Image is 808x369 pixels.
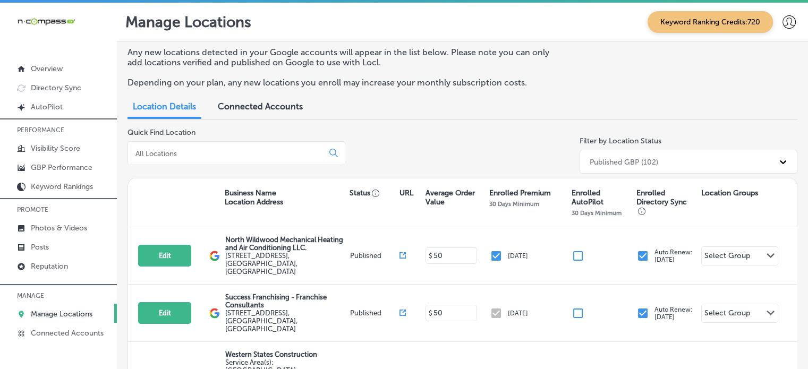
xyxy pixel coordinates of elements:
p: $ [429,310,432,317]
p: Auto Renew: [DATE] [654,306,693,321]
label: [STREET_ADDRESS] , [GEOGRAPHIC_DATA], [GEOGRAPHIC_DATA] [225,252,347,276]
p: Enrolled Directory Sync [636,188,696,216]
div: Select Group [704,308,750,321]
p: Published [350,309,400,317]
p: Enrolled AutoPilot [572,188,631,207]
p: Published [350,252,400,260]
p: Western States Construction [225,350,347,358]
label: Filter by Location Status [580,136,661,145]
p: Business Name Location Address [225,188,283,207]
button: Edit [138,245,191,267]
p: Status [350,188,399,198]
button: Edit [138,302,191,324]
p: URL [399,188,413,198]
p: 30 Days Minimum [489,200,539,208]
p: Manage Locations [125,13,251,31]
img: logo [209,251,220,261]
span: Keyword Ranking Credits: 720 [648,11,773,33]
p: Manage Locations [31,310,92,319]
p: [DATE] [508,310,528,317]
img: logo [209,308,220,319]
img: 660ab0bf-5cc7-4cb8-ba1c-48b5ae0f18e60NCTV_CLogo_TV_Black_-500x88.png [17,16,75,27]
input: All Locations [134,149,321,158]
p: 30 Days Minimum [572,209,622,217]
p: Average Order Value [425,188,484,207]
p: [DATE] [508,252,528,260]
span: Connected Accounts [218,101,303,111]
p: Photos & Videos [31,224,87,233]
div: Published GBP (102) [590,157,658,166]
p: Directory Sync [31,83,81,92]
p: Posts [31,243,49,252]
div: Select Group [704,251,750,263]
span: Location Details [133,101,196,111]
p: Keyword Rankings [31,182,93,191]
p: Depending on your plan, any new locations you enroll may increase your monthly subscription costs. [127,78,563,88]
label: Quick Find Location [127,128,195,137]
p: North Wildwood Mechanical Heating and Air Conditioning LLC. [225,236,347,252]
p: GBP Performance [31,163,92,172]
p: Location Groups [701,188,758,198]
p: Connected Accounts [31,329,104,338]
p: Enrolled Premium [489,188,551,198]
p: Any new locations detected in your Google accounts will appear in the list below. Please note you... [127,47,563,67]
label: [STREET_ADDRESS] , [GEOGRAPHIC_DATA], [GEOGRAPHIC_DATA] [225,309,347,333]
p: Auto Renew: [DATE] [654,248,693,263]
p: Reputation [31,262,68,271]
p: Visibility Score [31,144,80,153]
p: Overview [31,64,63,73]
p: Success Franchising - Franchise Consultants [225,293,347,309]
p: $ [429,252,432,260]
p: AutoPilot [31,102,63,111]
